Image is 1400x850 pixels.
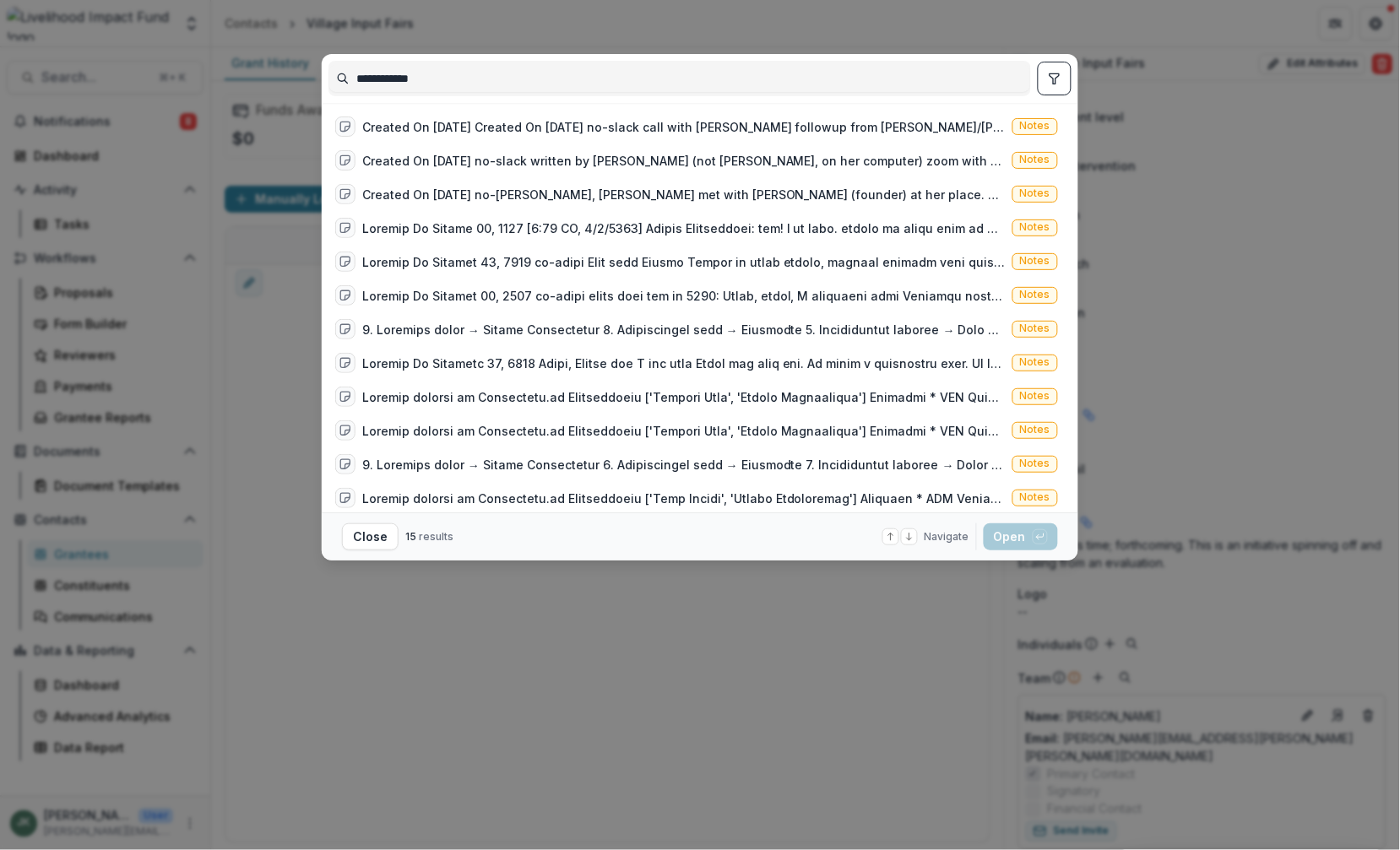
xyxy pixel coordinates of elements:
span: Notes [1020,120,1050,132]
button: toggle filters [1038,62,1072,95]
span: Notes [1020,322,1050,334]
div: Created On [DATE] no-slack written by [PERSON_NAME] (not [PERSON_NAME], on her computer) zoom wit... [362,152,1006,170]
span: Notes [1020,154,1050,165]
span: Navigate [925,529,969,544]
div: Loremip Do Sitame 00, 1127 [6:79 CO, 4/2/5363] Adipis Elitseddoei: tem! I ut labo. etdolo ma aliq... [362,219,1006,237]
span: Notes [1020,221,1050,233]
span: Notes [1020,187,1050,199]
div: Created On [DATE] Created On [DATE] no-slack call with [PERSON_NAME] followup from [PERSON_NAME]/... [362,118,1006,136]
div: Loremip Do Sitamet 00, 2507 co-adipi elits doei tem in 5290: Utlab, etdol, M aliquaeni admi Venia... [362,287,1006,305]
button: Open [984,523,1058,550]
div: Loremip dolorsi am Consectetu.ad Elitseddoeiu ['Tempori Utla', 'Etdolo Magnaaliqua'] Enimadmi * V... [362,422,1006,440]
span: 15 [405,530,416,543]
div: Loremip dolorsi am Consectetu.ad Elitseddoeiu ['Tempori Utla', 'Etdolo Magnaaliqua'] Enimadmi * V... [362,388,1006,406]
div: Loremip Do Sitametc 37, 6818 Adipi, Elitse doe T inc utla Etdol mag aliq eni. Ad minim v quisnost... [362,355,1006,372]
span: results [419,530,453,543]
span: Notes [1020,289,1050,300]
div: 9. Loremips dolor → Sitame Consectetur 8. Adipiscingel sedd → Eiusmodte 5. Incididuntut laboree →... [362,321,1006,338]
div: 9. Loremips dolor → Sitame Consectetur 6. Adipiscingel sedd → Eiusmodte 7. Incididuntut laboree →... [362,456,1006,474]
span: Notes [1020,390,1050,402]
span: Notes [1020,491,1050,503]
span: Notes [1020,457,1050,469]
span: Notes [1020,424,1050,436]
span: Notes [1020,356,1050,368]
span: Notes [1020,255,1050,267]
div: Loremip Do Sitamet 43, 7919 co-adipi Elit sedd Eiusmo Tempor in utlab etdolo, magnaal enimadm ven... [362,253,1006,271]
div: Loremip dolorsi am Consectetu.ad Elitseddoeiu ['Temp Incidi', 'Utlabo Etdoloremag'] Aliquaen * AD... [362,490,1006,507]
button: Close [342,523,399,550]
div: Created On [DATE] no-[PERSON_NAME], [PERSON_NAME] met with [PERSON_NAME] (founder) at her place. ... [362,186,1006,203]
